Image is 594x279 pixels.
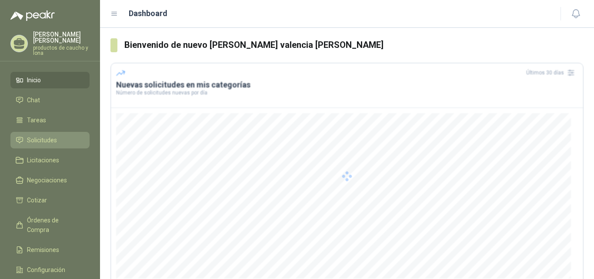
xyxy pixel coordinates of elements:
a: Solicitudes [10,132,90,148]
h1: Dashboard [129,7,167,20]
span: Inicio [27,75,41,85]
a: Configuración [10,262,90,278]
a: Chat [10,92,90,108]
span: Solicitudes [27,135,57,145]
span: Licitaciones [27,155,59,165]
a: Tareas [10,112,90,128]
span: Negociaciones [27,175,67,185]
span: Configuración [27,265,65,275]
span: Cotizar [27,195,47,205]
span: Órdenes de Compra [27,215,81,235]
a: Órdenes de Compra [10,212,90,238]
a: Inicio [10,72,90,88]
span: Chat [27,95,40,105]
p: [PERSON_NAME] [PERSON_NAME] [33,31,90,44]
span: Tareas [27,115,46,125]
a: Licitaciones [10,152,90,168]
a: Negociaciones [10,172,90,188]
h3: Bienvenido de nuevo [PERSON_NAME] valencia [PERSON_NAME] [124,38,584,52]
a: Cotizar [10,192,90,208]
span: Remisiones [27,245,59,255]
img: Logo peakr [10,10,55,21]
a: Remisiones [10,242,90,258]
p: productos de caucho y lona [33,45,90,56]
